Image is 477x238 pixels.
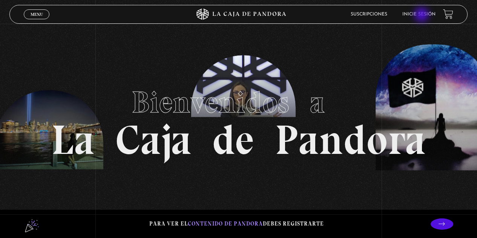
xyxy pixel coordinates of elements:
[132,84,346,120] span: Bienvenidos a
[51,78,426,161] h1: La Caja de Pandora
[443,9,453,19] a: View your shopping cart
[28,18,46,23] span: Cerrar
[149,219,324,229] p: Para ver el debes registrarte
[402,12,436,17] a: Inicie sesión
[31,12,43,17] span: Menu
[351,12,387,17] a: Suscripciones
[188,220,263,227] span: contenido de Pandora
